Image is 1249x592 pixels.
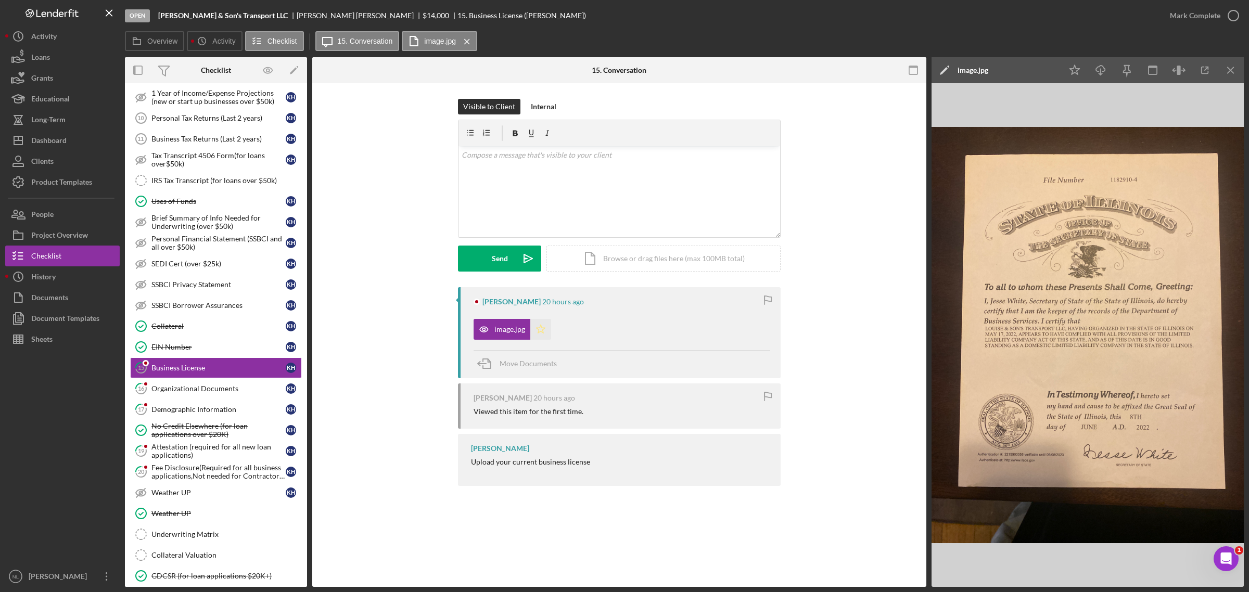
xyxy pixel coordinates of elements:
[130,149,302,170] a: Tax Transcript 4506 Form(for loans over$50k)KH
[1170,5,1220,26] div: Mark Complete
[130,191,302,212] a: Uses of FundsKH
[286,342,296,352] div: K H
[151,443,286,459] div: Attestation (required for all new loan applications)
[130,357,302,378] a: 15Business LicenseKH
[31,308,99,331] div: Document Templates
[12,574,19,580] text: NL
[457,11,586,20] div: 15. Business License ([PERSON_NAME])
[286,487,296,498] div: K H
[130,524,302,545] a: Underwriting Matrix
[286,134,296,144] div: K H
[158,11,288,20] b: [PERSON_NAME] & Son's Transport LLC
[286,92,296,102] div: K H
[31,246,61,269] div: Checklist
[151,422,286,439] div: No Credit Elsewhere (for loan applications over $20K)
[5,26,120,47] a: Activity
[151,572,301,580] div: GDCSR (for loan applications $20K+)
[26,566,94,589] div: [PERSON_NAME]
[138,447,145,454] tspan: 19
[130,128,302,149] a: 11Business Tax Returns (Last 2 years)KH
[151,384,286,393] div: Organizational Documents
[31,172,92,195] div: Product Templates
[5,308,120,329] button: Document Templates
[474,319,551,340] button: image.jpg
[286,113,296,123] div: K H
[471,444,529,453] div: [PERSON_NAME]
[286,467,296,477] div: K H
[286,404,296,415] div: K H
[130,212,302,233] a: Brief Summary of Info Needed for Underwriting (over $50k)KH
[130,274,302,295] a: SSBCI Privacy StatementKH
[5,47,120,68] a: Loans
[151,89,286,106] div: 1 Year of Income/Expense Projections (new or start up businesses over $50k)
[151,197,286,205] div: Uses of Funds
[187,31,242,51] button: Activity
[5,172,120,192] button: Product Templates
[151,114,286,122] div: Personal Tax Returns (Last 2 years)
[5,287,120,308] button: Documents
[402,31,477,51] button: image.jpg
[474,394,532,402] div: [PERSON_NAME]
[932,83,1244,587] img: Preview
[463,99,515,114] div: Visible to Client
[542,298,584,306] time: 2025-10-02 22:31
[286,425,296,435] div: K H
[125,31,184,51] button: Overview
[267,37,297,45] label: Checklist
[201,66,231,74] div: Checklist
[151,214,286,230] div: Brief Summary of Info Needed for Underwriting (over $50k)
[130,565,302,586] a: GDCSR (for loan applications $20K+)
[1214,546,1239,571] iframe: Intercom live chat
[5,130,120,151] button: Dashboard
[5,566,120,587] button: NL[PERSON_NAME]
[151,530,301,538] div: Underwriting Matrix
[130,461,302,482] a: 20Fee Disclosure(Required for all business applications,Not needed for Contractor loans)KH
[31,47,50,70] div: Loans
[130,337,302,357] a: EIN NumberKH
[533,394,575,402] time: 2025-10-02 22:30
[286,446,296,456] div: K H
[151,343,286,351] div: EIN Number
[286,300,296,311] div: K H
[31,204,54,227] div: People
[130,545,302,565] a: Collateral Valuation
[5,151,120,172] button: Clients
[5,88,120,109] button: Educational
[130,441,302,461] a: 19Attestation (required for all new loan applications)KH
[137,115,144,121] tspan: 10
[130,378,302,399] a: 16Organizational DocumentsKH
[130,170,302,191] a: IRS Tax Transcript (for loans over $50k)
[5,266,120,287] a: History
[130,420,302,441] a: No Credit Elsewhere (for loan applications over $20K)KH
[31,266,56,290] div: History
[338,37,393,45] label: 15. Conversation
[130,253,302,274] a: SEDI Cert (over $25k)KH
[526,99,562,114] button: Internal
[151,488,286,497] div: Weather UP
[492,246,508,272] div: Send
[5,225,120,246] button: Project Overview
[151,151,286,168] div: Tax Transcript 4506 Form(for loans over$50k)
[151,464,286,480] div: Fee Disclosure(Required for all business applications,Not needed for Contractor loans)
[151,322,286,330] div: Collateral
[151,135,286,143] div: Business Tax Returns (Last 2 years)
[458,99,520,114] button: Visible to Client
[286,383,296,394] div: K H
[5,204,120,225] a: People
[958,66,988,74] div: image.jpg
[286,155,296,165] div: K H
[458,246,541,272] button: Send
[424,37,456,45] label: image.jpg
[151,176,301,185] div: IRS Tax Transcript (for loans over $50k)
[151,235,286,251] div: Personal Financial Statement (SSBCI and all over $50k)
[5,68,120,88] a: Grants
[5,329,120,350] button: Sheets
[423,11,449,20] span: $14,000
[286,363,296,373] div: K H
[212,37,235,45] label: Activity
